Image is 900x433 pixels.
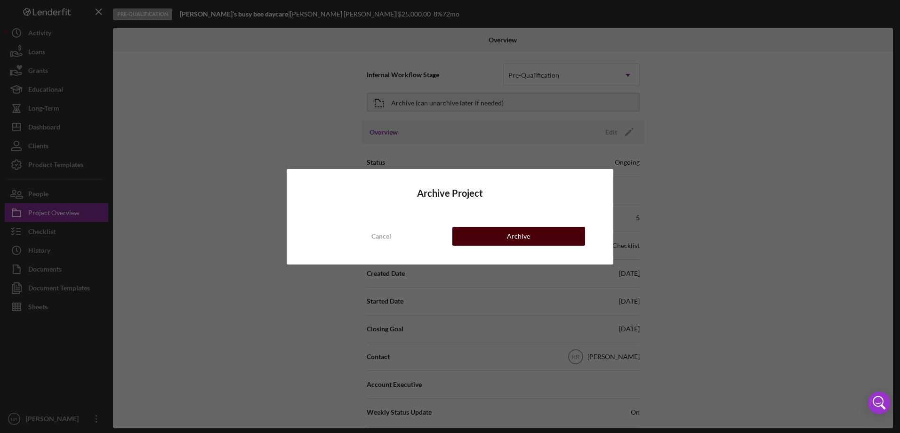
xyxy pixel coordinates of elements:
div: Archive [507,227,530,246]
div: Open Intercom Messenger [868,392,891,414]
h4: Archive Project [315,188,585,199]
div: Cancel [371,227,391,246]
button: Cancel [315,227,448,246]
button: Archive [452,227,585,246]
